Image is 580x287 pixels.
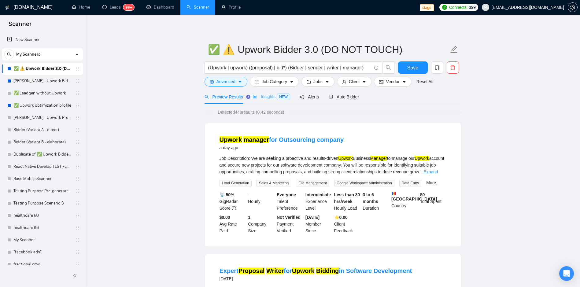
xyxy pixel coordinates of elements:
span: caret-down [402,79,406,84]
div: GigRadar Score [218,191,247,212]
a: "facebook ads" [13,246,72,258]
button: settingAdvancedcaret-down [205,77,247,86]
span: notification [300,95,304,99]
span: delete [447,65,459,70]
a: userProfile [221,5,241,10]
span: Jobs [313,78,323,85]
span: holder [75,115,80,120]
a: messageLeads99+ [102,5,134,10]
span: Save [407,64,418,72]
div: Experience Level [304,191,333,212]
span: Sales & Marketing [257,180,291,186]
span: holder [75,127,80,132]
span: holder [75,176,80,181]
a: healthcare (A) [13,209,72,222]
a: Base Mobile Scanner [13,173,72,185]
a: Testing Purpose Scenario 3 [13,197,72,209]
span: ... [419,169,423,174]
span: holder [75,201,80,206]
span: holder [75,66,80,71]
span: bars [255,79,259,84]
span: NEW [277,94,290,100]
div: Hourly Load [333,191,362,212]
span: info-circle [232,206,236,210]
b: $ 0 [420,192,425,197]
div: Avg Rate Paid [218,214,247,234]
a: New Scanner [7,34,78,46]
a: [PERSON_NAME] - Upwork Bidder [13,75,72,87]
span: caret-down [362,79,366,84]
div: Company Size [247,214,275,234]
input: Scanner name... [208,42,449,57]
div: Client Feedback [333,214,362,234]
a: [PERSON_NAME] - Upwork Proposal [13,112,72,124]
li: New Scanner [2,34,83,46]
img: 🇲🇩 [392,191,396,196]
b: 📡 50% [220,192,235,197]
a: Upwork managerfor Outsourcing company [220,136,344,143]
b: [GEOGRAPHIC_DATA] [391,191,437,201]
span: Alerts [300,94,319,99]
span: robot [329,95,333,99]
mark: Upwork [292,267,314,274]
span: Advanced [216,78,235,85]
b: 3 to 6 months [363,192,378,204]
span: Scanner [4,20,36,32]
b: ⭐️ 0.00 [334,215,348,220]
span: holder [75,91,80,96]
b: - [248,192,249,197]
a: ✅ Leadgen without Upwork [13,87,72,99]
a: More... [426,180,440,185]
button: Save [398,61,428,74]
a: fractional cmo [13,258,72,270]
b: [DATE] [305,215,320,220]
mark: Manager [370,156,387,161]
span: 399 [469,4,475,11]
button: folderJobscaret-down [301,77,334,86]
button: copy [431,61,443,74]
div: Total Spent [419,191,448,212]
span: Auto Bidder [329,94,359,99]
span: Detected 448 results (0.42 seconds) [213,109,288,116]
a: Bidder (Variant B - elaborate) [13,136,72,148]
a: Testing Purpose Pre-generated 1 [13,185,72,197]
mark: Bidding [316,267,339,274]
button: barsJob Categorycaret-down [250,77,299,86]
span: Preview Results [205,94,243,99]
a: homeHome [72,5,90,10]
input: Search Freelance Jobs... [208,64,371,72]
span: area-chart [253,94,257,99]
span: user [483,5,488,9]
a: Duplicate of ✅ Upwork Bidder 3.0 [13,148,72,160]
div: Duration [361,191,390,212]
mark: Writer [266,267,284,274]
mark: Upwork [338,156,353,161]
div: Hourly [247,191,275,212]
img: logo [5,3,9,13]
span: Data Entry [399,180,422,186]
span: search [5,52,14,57]
span: Google Workspace Administration [334,180,394,186]
b: $0.00 [220,215,230,220]
span: holder [75,164,80,169]
span: info-circle [374,66,378,70]
span: holder [75,225,80,230]
span: holder [75,189,80,193]
span: Insights [253,94,290,99]
mark: Upwork [220,136,242,143]
b: Everyone [277,192,296,197]
mark: manager [243,136,269,143]
div: Job Description: We are seeking a proactive and results-driven Business to manage our account and... [220,155,446,175]
span: Vendor [386,78,399,85]
b: 1 [248,215,250,220]
mark: Upwork [415,156,429,161]
div: Open Intercom Messenger [559,266,574,281]
button: search [382,61,394,74]
div: Talent Preference [275,191,304,212]
span: caret-down [238,79,242,84]
img: upwork-logo.png [442,5,447,10]
span: holder [75,250,80,255]
mark: Proposal [238,267,265,274]
span: Job Category [262,78,287,85]
a: setting [568,5,578,10]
